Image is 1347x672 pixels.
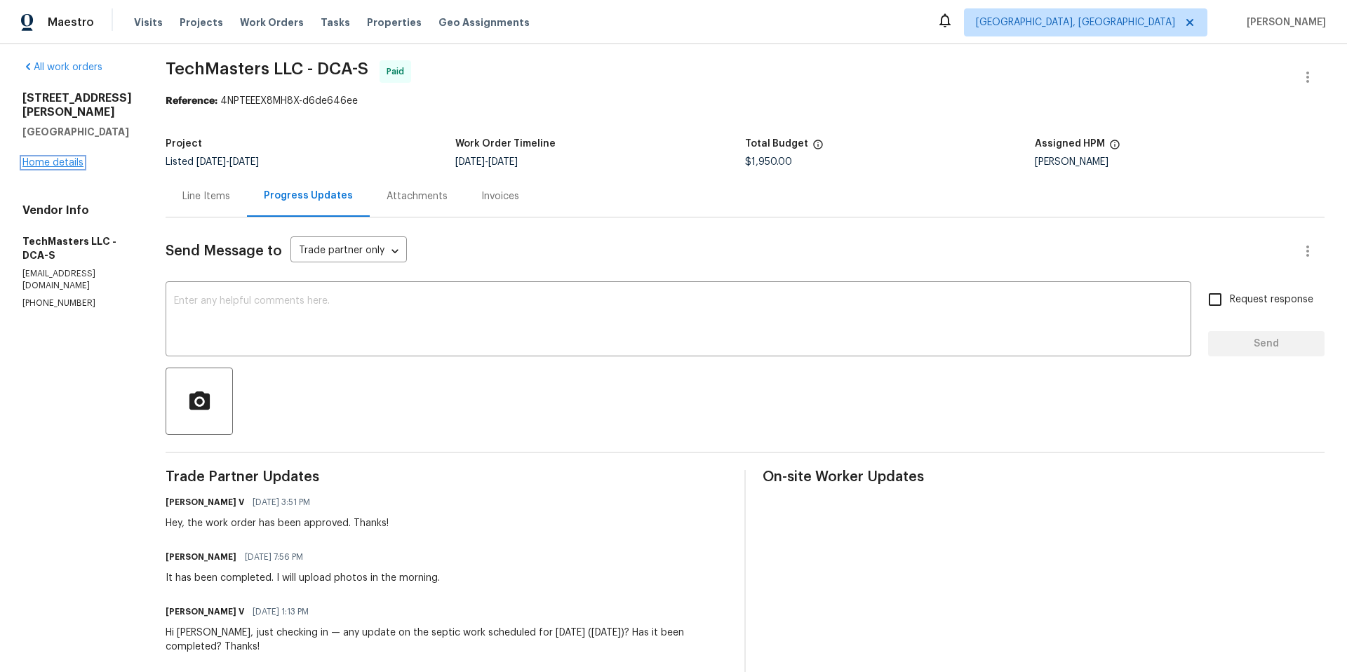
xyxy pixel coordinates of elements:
span: Projects [180,15,223,29]
span: The hpm assigned to this work order. [1109,139,1120,157]
span: TechMasters LLC - DCA-S [166,60,368,77]
span: [DATE] 7:56 PM [245,550,303,564]
span: [DATE] 1:13 PM [253,605,309,619]
h5: Assigned HPM [1035,139,1105,149]
span: On-site Worker Updates [763,470,1325,484]
span: Maestro [48,15,94,29]
span: [GEOGRAPHIC_DATA], [GEOGRAPHIC_DATA] [976,15,1175,29]
span: Listed [166,157,259,167]
div: Line Items [182,189,230,203]
span: [DATE] [229,157,259,167]
span: - [196,157,259,167]
span: Tasks [321,18,350,27]
div: Hey, the work order has been approved. Thanks! [166,516,389,530]
span: [DATE] 3:51 PM [253,495,310,509]
div: Hi [PERSON_NAME], just checking in — any update on the septic work scheduled for [DATE] ([DATE])?... [166,626,728,654]
div: Attachments [387,189,448,203]
span: Properties [367,15,422,29]
p: [PHONE_NUMBER] [22,297,132,309]
span: Visits [134,15,163,29]
h6: [PERSON_NAME] [166,550,236,564]
div: 4NPTEEEX8MH8X-d6de646ee [166,94,1325,108]
span: Send Message to [166,244,282,258]
span: $1,950.00 [745,157,792,167]
h5: Project [166,139,202,149]
span: - [455,157,518,167]
h5: Work Order Timeline [455,139,556,149]
div: Progress Updates [264,189,353,203]
h5: TechMasters LLC - DCA-S [22,234,132,262]
h4: Vendor Info [22,203,132,217]
div: It has been completed. I will upload photos in the morning. [166,571,440,585]
span: [DATE] [196,157,226,167]
span: Geo Assignments [438,15,530,29]
h6: [PERSON_NAME] V [166,605,244,619]
h5: Total Budget [745,139,808,149]
a: Home details [22,158,83,168]
span: Request response [1230,293,1313,307]
h6: [PERSON_NAME] V [166,495,244,509]
span: The total cost of line items that have been proposed by Opendoor. This sum includes line items th... [812,139,824,157]
span: Work Orders [240,15,304,29]
span: Trade Partner Updates [166,470,728,484]
b: Reference: [166,96,217,106]
div: [PERSON_NAME] [1035,157,1325,167]
h2: [STREET_ADDRESS][PERSON_NAME] [22,91,132,119]
span: [DATE] [488,157,518,167]
span: Paid [387,65,410,79]
span: [DATE] [455,157,485,167]
div: Trade partner only [290,240,407,263]
h5: [GEOGRAPHIC_DATA] [22,125,132,139]
span: [PERSON_NAME] [1241,15,1326,29]
p: [EMAIL_ADDRESS][DOMAIN_NAME] [22,268,132,292]
a: All work orders [22,62,102,72]
div: Invoices [481,189,519,203]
